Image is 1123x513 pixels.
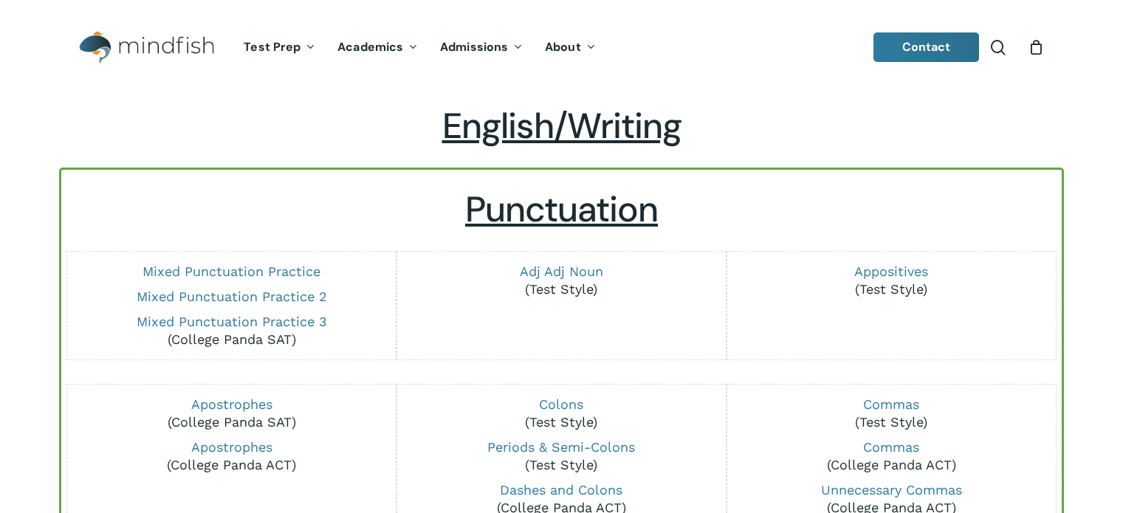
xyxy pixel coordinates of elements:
[737,438,1045,474] p: (College Panda ACT)
[442,103,681,149] span: English/Writing
[539,396,583,412] a: Colons
[487,439,635,455] a: Periods & Semi-Colons
[863,439,919,455] a: Commas
[142,264,320,279] a: Mixed Punctuation Practice
[500,482,622,497] a: Dashes and Colons
[854,264,928,279] a: Appositives
[520,264,603,279] a: Adj Adj Noun
[429,41,534,54] a: Admissions
[326,41,429,54] a: Academics
[440,39,508,55] span: Admissions
[191,439,272,455] a: Apostrophes
[78,438,386,474] p: (College Panda ACT)
[59,20,1064,75] header: Main Menu
[873,32,980,62] a: Contact
[407,396,715,431] p: (Test Style)
[407,438,715,474] p: (Test Style)
[244,39,301,55] span: Test Prep
[137,289,327,304] a: Mixed Punctuation Practice 2
[233,20,606,75] nav: Main Menu
[1028,39,1044,55] a: Cart
[78,313,386,348] p: (College Panda SAT)
[137,314,327,329] a: Mixed Punctuation Practice 3
[863,396,919,412] a: Commas
[737,263,1045,298] p: (Test Style)
[465,186,658,233] u: Punctuation
[191,396,272,412] a: Apostrophes
[78,396,386,431] p: (College Panda SAT)
[233,41,326,54] a: Test Prep
[337,39,403,55] span: Academics
[534,41,607,54] a: About
[407,263,715,298] p: (Test Style)
[821,482,962,497] a: Unnecessary Commas
[545,39,581,55] span: About
[737,396,1045,431] p: (Test Style)
[902,39,951,55] span: Contact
